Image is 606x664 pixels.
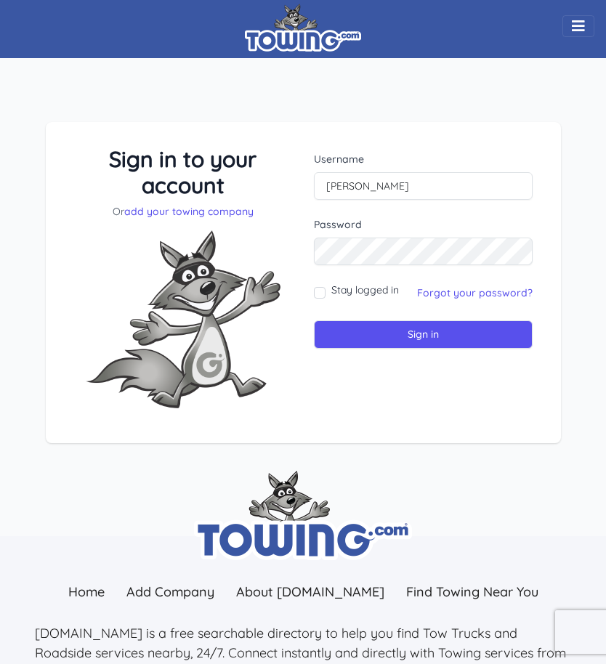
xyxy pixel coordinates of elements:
[57,576,116,607] a: Home
[314,217,533,232] label: Password
[395,576,549,607] a: Find Towing Near You
[124,205,254,218] a: add your towing company
[314,320,533,349] input: Sign in
[314,152,533,166] label: Username
[116,576,225,607] a: Add Company
[194,471,412,560] img: towing
[74,146,293,198] h3: Sign in to your account
[74,219,292,420] img: Fox-Excited.png
[417,286,533,299] a: Forgot your password?
[225,576,395,607] a: About [DOMAIN_NAME]
[331,283,399,297] label: Stay logged in
[245,4,361,52] img: logo.png
[74,204,293,219] p: Or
